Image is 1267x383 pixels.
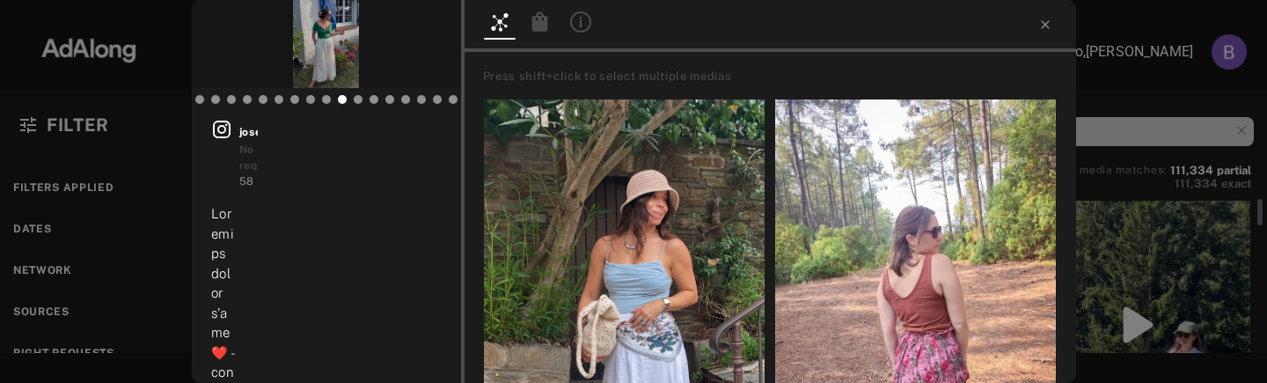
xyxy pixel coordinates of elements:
[483,68,1070,85] div: Press shift+click to select multiple medias
[239,175,326,188] time: 2025-08-25T20:33:02.000Z
[239,144,296,172] span: No rights requested
[1179,298,1267,383] iframe: Chat Widget
[239,124,349,140] span: josephineandfamily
